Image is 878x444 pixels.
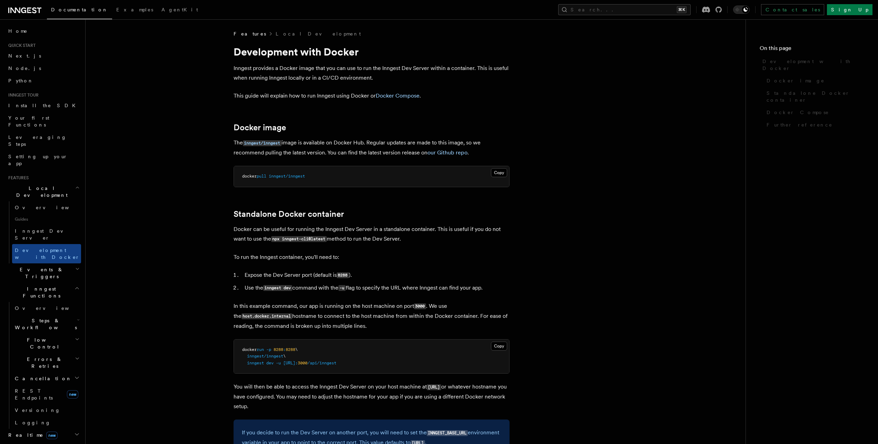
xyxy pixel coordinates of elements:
[427,149,467,156] a: our Github repo
[8,115,49,128] span: Your first Functions
[15,407,60,413] span: Versioning
[307,361,336,365] span: /api/inngest
[6,74,81,87] a: Python
[12,201,81,214] a: Overview
[242,174,257,179] span: docker
[8,28,28,34] span: Home
[12,356,75,370] span: Errors & Retries
[414,303,426,309] code: 3000
[46,432,58,439] span: new
[12,353,81,372] button: Errors & Retries
[767,109,829,116] span: Docker Compose
[257,174,266,179] span: pull
[12,336,75,350] span: Flow Control
[764,119,864,131] a: Further reference
[15,205,86,210] span: Overview
[12,385,81,404] a: REST Endpointsnew
[338,285,346,291] code: -u
[12,214,81,225] span: Guides
[276,30,361,37] a: Local Development
[6,131,81,150] a: Leveraging Steps
[6,182,81,201] button: Local Development
[6,432,58,438] span: Realtime
[427,430,468,436] code: INNGEST_BASE_URL
[827,4,872,15] a: Sign Up
[247,361,264,365] span: inngest
[234,46,510,58] h1: Development with Docker
[6,175,29,181] span: Features
[762,58,864,72] span: Development with Docker
[6,25,81,37] a: Home
[6,150,81,170] a: Setting up your app
[12,334,81,353] button: Flow Control
[12,302,81,314] a: Overview
[15,305,86,311] span: Overview
[8,134,67,147] span: Leveraging Steps
[234,382,510,411] p: You will then be able to access the Inngest Dev Server on your host machine at or whatever hostna...
[283,361,298,365] span: [URL]:
[234,63,510,83] p: Inngest provides a Docker image that you can use to run the Inngest Dev Server within a container...
[161,7,198,12] span: AgentKit
[6,302,81,429] div: Inngest Functions
[271,236,327,242] code: npx inngest-cli@latest
[15,388,53,401] span: REST Endpoints
[761,4,824,15] a: Contact sales
[558,4,691,15] button: Search...⌘K
[764,74,864,87] a: Docker image
[51,7,108,12] span: Documentation
[6,92,39,98] span: Inngest tour
[6,263,81,283] button: Events & Triggers
[12,375,72,382] span: Cancellation
[263,285,292,291] code: inngest dev
[266,361,274,365] span: dev
[243,139,282,146] a: inngest/inngest
[6,112,81,131] a: Your first Functions
[6,283,81,302] button: Inngest Functions
[767,121,832,128] span: Further reference
[764,87,864,106] a: Standalone Docker container
[337,272,349,278] code: 8288
[234,301,510,331] p: In this example command, our app is running on the host machine on port . We use the hostname to ...
[15,228,74,241] span: Inngest Dev Server
[243,270,510,280] li: Expose the Dev Server port (default is ).
[243,140,282,146] code: inngest/inngest
[376,92,420,99] a: Docker Compose
[760,55,864,74] a: Development with Docker
[6,62,81,74] a: Node.js
[6,50,81,62] a: Next.js
[276,361,281,365] span: -u
[8,65,41,71] span: Node.js
[47,2,112,19] a: Documentation
[234,138,510,158] p: The image is available on Docker Hub. Regular updates are made to this image, so we recommend pul...
[8,53,41,59] span: Next.js
[6,429,81,441] button: Realtimenew
[6,99,81,112] a: Install the SDK
[12,416,81,429] a: Logging
[257,347,264,352] span: run
[767,90,864,103] span: Standalone Docker container
[12,244,81,263] a: Development with Docker
[298,361,307,365] span: 3000
[6,185,75,199] span: Local Development
[8,78,33,83] span: Python
[491,168,507,177] button: Copy
[234,252,510,262] p: To run the Inngest container, you'll need to:
[67,390,78,398] span: new
[234,224,510,244] p: Docker can be useful for running the Inngest Dev Server in a standalone container. This is useful...
[266,347,271,352] span: -p
[764,106,864,119] a: Docker Compose
[247,354,283,359] span: inngest/inngest
[12,225,81,244] a: Inngest Dev Server
[12,404,81,416] a: Versioning
[8,154,68,166] span: Setting up your app
[269,174,305,179] span: inngest/inngest
[295,347,298,352] span: \
[12,317,77,331] span: Steps & Workflows
[286,347,295,352] span: 8288
[283,347,286,352] span: :
[241,313,292,319] code: host.docker.internal
[234,209,344,219] a: Standalone Docker container
[15,248,80,260] span: Development with Docker
[234,91,510,101] p: This guide will explain how to run Inngest using Docker or .
[12,372,81,385] button: Cancellation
